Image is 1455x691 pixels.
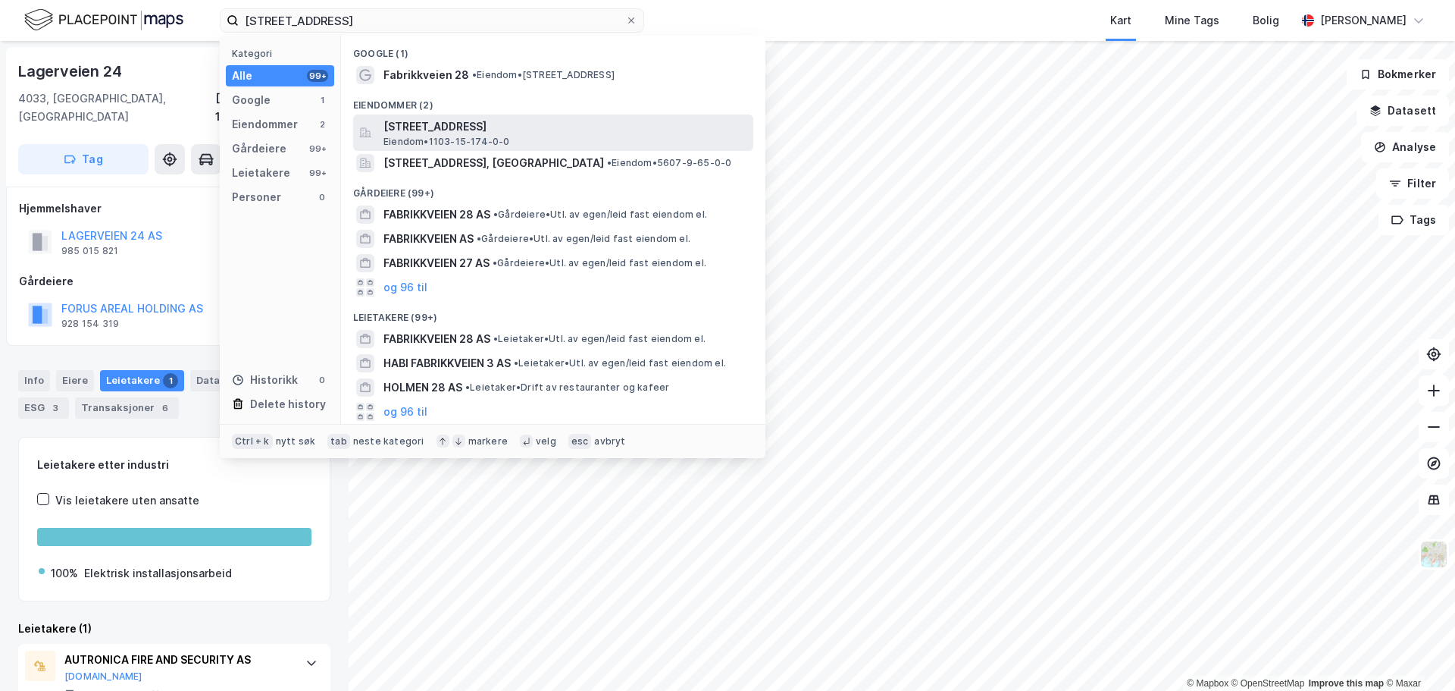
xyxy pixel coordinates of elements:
div: AUTRONICA FIRE AND SECURITY AS [64,651,290,669]
span: Leietaker • Drift av restauranter og kafeer [465,382,669,394]
span: HABI FABRIKKVEIEN 3 AS [383,354,511,372]
span: • [472,69,477,80]
div: Google [232,91,271,109]
div: 3 [48,400,63,416]
span: Fabrikkveien 28 [383,66,469,84]
span: FABRIKKVEIEN AS [383,230,474,248]
div: Transaksjoner [75,397,179,419]
div: Leietakere [100,370,184,391]
div: Datasett [190,370,265,391]
div: esc [568,434,592,449]
span: [STREET_ADDRESS], [GEOGRAPHIC_DATA] [383,154,604,172]
div: 99+ [307,167,328,179]
button: og 96 til [383,278,427,297]
div: [PERSON_NAME] [1320,11,1406,30]
div: Delete history [250,395,326,413]
div: 0 [316,191,328,203]
div: Leietakere etter industri [37,456,311,474]
div: Eiendommer (2) [341,87,765,115]
div: 1 [316,94,328,106]
div: 6 [158,400,173,416]
button: Bokmerker [1347,59,1449,90]
div: Historikk [232,371,298,389]
button: Tags [1378,205,1449,235]
span: Eiendom • [STREET_ADDRESS] [472,69,615,81]
div: markere [468,435,508,448]
button: og 96 til [383,403,427,421]
button: Tag [18,144,149,174]
div: tab [327,434,350,449]
button: Analyse [1361,132,1449,162]
button: Filter [1376,168,1449,199]
div: 0 [316,374,328,386]
div: Lagerveien 24 [18,59,124,83]
span: • [493,333,498,344]
button: Datasett [1356,96,1449,126]
span: HOLMEN 28 AS [383,378,462,397]
div: neste kategori [353,435,424,448]
div: Hjemmelshaver [19,199,330,218]
div: Leietakere (99+) [341,300,765,327]
input: Søk på adresse, matrikkel, gårdeiere, leietakere eller personer [239,9,625,32]
span: • [465,382,470,393]
div: Personer [232,188,281,206]
div: 99+ [307,143,328,155]
div: 985 015 821 [61,245,118,257]
span: • [607,157,612,168]
div: Google (1) [341,36,765,63]
span: FABRIKKVEIEN 27 AS [383,254,490,272]
span: Gårdeiere • Utl. av egen/leid fast eiendom el. [493,209,707,221]
div: Leietakere (1) [18,620,330,638]
div: ESG [18,397,69,419]
iframe: Chat Widget [1379,618,1455,691]
div: Elektrisk installasjonsarbeid [84,564,232,583]
a: Mapbox [1187,678,1228,689]
div: 99+ [307,70,328,82]
div: Kategori [232,48,334,59]
button: [DOMAIN_NAME] [64,671,142,683]
div: Gårdeiere [19,272,330,291]
div: Bolig [1253,11,1279,30]
span: [STREET_ADDRESS] [383,118,747,136]
div: Gårdeiere (99+) [341,175,765,203]
span: FABRIKKVEIEN 28 AS [383,206,490,224]
img: Z [1419,540,1448,569]
span: • [493,209,498,220]
div: Alle [232,67,252,85]
span: Leietaker • Utl. av egen/leid fast eiendom el. [493,333,706,345]
div: Eiere [56,370,94,391]
img: logo.f888ab2527a4732fd821a326f86c7f29.svg [24,7,183,33]
div: Mine Tags [1165,11,1219,30]
span: FABRIKKVEIEN 28 AS [383,330,490,348]
div: 1 [163,373,178,388]
div: Ctrl + k [232,434,273,449]
div: Info [18,370,50,391]
span: Leietaker • Utl. av egen/leid fast eiendom el. [514,357,726,369]
div: Kart [1110,11,1131,30]
div: 2 [316,118,328,130]
span: • [514,357,518,369]
span: • [493,257,497,269]
div: Eiendommer [232,115,298,133]
div: avbryt [594,435,625,448]
div: [GEOGRAPHIC_DATA], 15/75 [215,90,330,126]
span: • [477,233,481,244]
span: Eiendom • 5607-9-65-0-0 [607,157,731,169]
span: Gårdeiere • Utl. av egen/leid fast eiendom el. [477,233,690,245]
div: Gårdeiere [232,140,286,158]
div: velg [536,435,556,448]
div: Leietakere [232,164,290,182]
span: Eiendom • 1103-15-174-0-0 [383,136,510,148]
div: 928 154 319 [61,318,119,330]
span: Gårdeiere • Utl. av egen/leid fast eiendom el. [493,257,706,269]
a: OpenStreetMap [1231,678,1305,689]
div: 4033, [GEOGRAPHIC_DATA], [GEOGRAPHIC_DATA] [18,90,215,126]
a: Improve this map [1309,678,1384,689]
div: nytt søk [276,435,316,448]
div: Vis leietakere uten ansatte [55,492,199,510]
div: 100% [51,564,78,583]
